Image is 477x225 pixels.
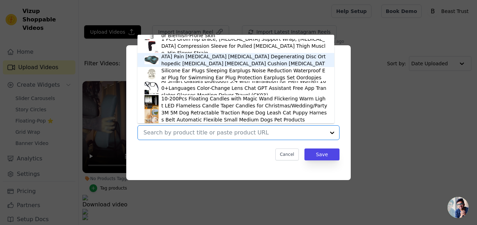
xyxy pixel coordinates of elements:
div: 1 PCS Groin Hip Brace, [MEDICAL_DATA] Support Wrap, [MEDICAL_DATA] Compression Sleeve for Pulled ... [161,35,327,57]
button: Save [304,148,340,160]
div: Silicone Ear Plugs Sleeping Earplugs Noise Reduction Waterproof Ear Plug for Swimming Ear Plug Pr... [161,67,327,81]
img: product thumbnail [145,109,159,123]
img: product thumbnail [145,81,159,95]
div: Open chat [448,197,469,218]
img: product thumbnail [145,39,159,53]
div: [MEDICAL_DATA] Seat Chair Cushion for Relieves Back [MEDICAL_DATA] Pain [MEDICAL_DATA] [MEDICAL_D... [161,46,327,74]
input: Search by product title or paste product URL [143,129,325,136]
img: product thumbnail [145,53,159,67]
button: Cancel [275,148,299,160]
img: product thumbnail [145,67,159,81]
div: Ai Smart Glasses Bluetooth 5.4 with Translation for Men Women 160+Languages Color-Change Lens Cha... [161,78,327,99]
div: 3M 5M Dog Retractable Traction Rope Dog Leash Cat Puppy Harness Belt Automatic Flexible Small Med... [161,109,327,123]
img: product thumbnail [145,95,159,109]
div: 10-200Pcs Floating Candles with Magic Wand Flickering Warm Light LED Flameless Candle Taper Candl... [161,95,327,109]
